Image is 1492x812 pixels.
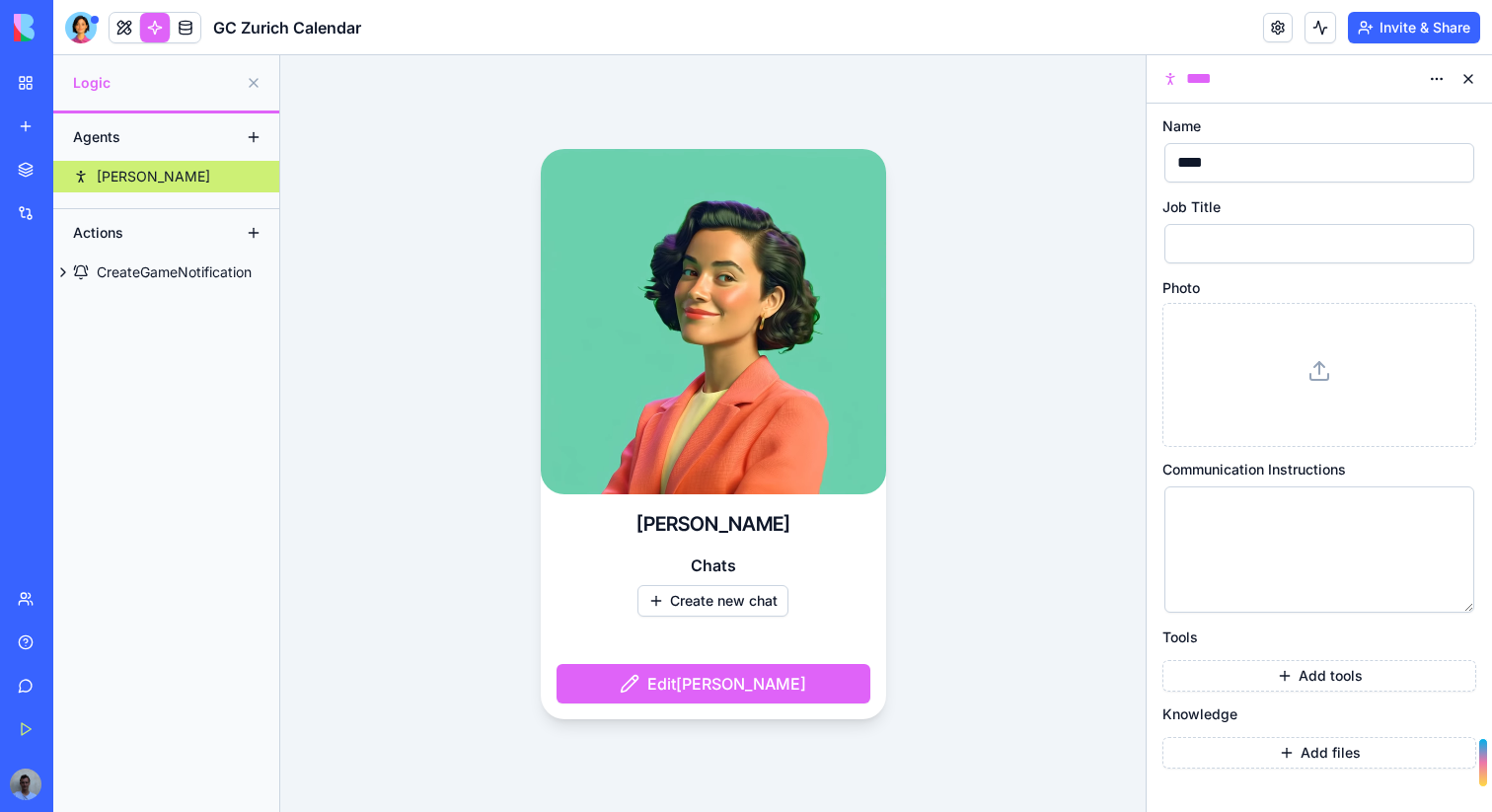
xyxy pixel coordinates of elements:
[53,257,279,288] a: CreateGameNotification
[10,769,41,800] img: ACg8ocJ1NVLiNVBkuzXqAOg-Dbu5-zY7VipZmzvC0WuYuHjmckCSps4=s96-c
[557,664,870,703] button: Edit[PERSON_NAME]
[97,167,210,186] div: [PERSON_NAME]
[1162,463,1346,477] span: Communication Instructions
[73,73,238,93] span: Logic
[63,217,221,249] div: Actions
[1162,281,1200,295] span: Photo
[1162,119,1201,133] span: Name
[63,121,221,153] div: Agents
[1348,12,1480,43] button: Invite & Share
[14,14,136,41] img: logo
[691,554,736,577] span: Chats
[97,262,252,282] div: CreateGameNotification
[1162,737,1476,769] button: Add files
[1162,707,1237,721] span: Knowledge
[636,510,790,538] h4: [PERSON_NAME]
[53,161,279,192] a: [PERSON_NAME]
[1162,200,1221,214] span: Job Title
[213,16,361,39] span: GC Zurich Calendar
[1162,630,1198,644] span: Tools
[637,585,788,617] button: Create new chat
[1162,660,1476,692] button: Add tools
